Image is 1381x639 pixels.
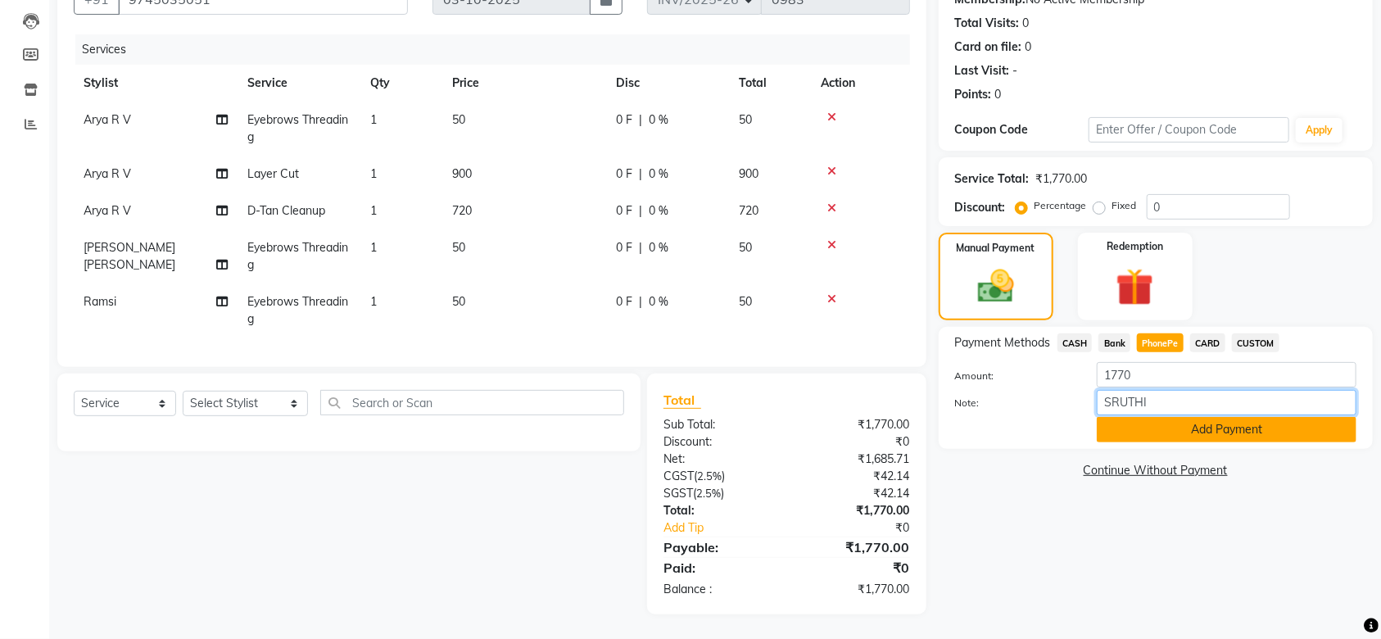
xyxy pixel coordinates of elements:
div: ₹0 [786,558,921,578]
div: ₹1,770.00 [786,581,921,598]
div: Total Visits: [955,15,1020,32]
span: Arya R V [84,112,131,127]
div: ₹1,770.00 [786,537,921,557]
th: Stylist [74,65,238,102]
div: Discount: [955,199,1006,216]
input: Enter Offer / Coupon Code [1089,117,1289,143]
label: Redemption [1107,239,1163,254]
span: Payment Methods [955,334,1051,351]
div: Coupon Code [955,121,1089,138]
span: 50 [739,294,752,309]
div: ₹1,770.00 [786,502,921,519]
div: Card on file: [955,39,1022,56]
div: ₹42.14 [786,468,921,485]
button: Add Payment [1097,417,1356,442]
span: 0 F [616,202,632,220]
span: Arya R V [84,203,131,218]
div: Paid: [651,558,786,578]
div: - [1013,62,1018,79]
span: Ramsi [84,294,116,309]
span: Eyebrows Threading [247,240,348,272]
input: Amount [1097,362,1356,387]
span: 0 % [649,202,668,220]
span: 720 [739,203,758,218]
div: ( ) [651,485,786,502]
div: Discount: [651,433,786,451]
span: 2.5% [697,469,722,483]
span: CGST [663,469,694,483]
div: ( ) [651,468,786,485]
label: Fixed [1112,198,1137,213]
span: 900 [452,166,472,181]
label: Manual Payment [957,241,1035,256]
span: 0 % [649,239,668,256]
span: | [639,111,642,129]
img: _cash.svg [967,265,1026,307]
a: Continue Without Payment [942,462,1370,479]
span: 0 % [649,165,668,183]
th: Action [811,65,910,102]
label: Note: [943,396,1084,410]
span: PhonePe [1137,333,1184,352]
span: [PERSON_NAME] [PERSON_NAME] [84,240,175,272]
span: | [639,239,642,256]
div: ₹1,685.71 [786,451,921,468]
div: 0 [1023,15,1030,32]
span: 0 F [616,239,632,256]
span: Bank [1098,333,1130,352]
span: D-Tan Cleanup [247,203,325,218]
div: Services [75,34,922,65]
span: 0 F [616,111,632,129]
div: ₹1,770.00 [786,416,921,433]
span: 0 F [616,165,632,183]
div: 0 [995,86,1002,103]
span: 0 F [616,293,632,310]
span: 50 [739,112,752,127]
div: Sub Total: [651,416,786,433]
span: Eyebrows Threading [247,112,348,144]
input: Search or Scan [320,390,624,415]
div: Payable: [651,537,786,557]
span: 0 % [649,293,668,310]
span: 50 [452,240,465,255]
span: 50 [452,294,465,309]
span: 50 [739,240,752,255]
div: ₹0 [809,519,922,537]
span: 1 [370,294,377,309]
label: Percentage [1035,198,1087,213]
span: 1 [370,112,377,127]
th: Price [442,65,606,102]
span: 900 [739,166,758,181]
th: Total [729,65,811,102]
div: 0 [1026,39,1032,56]
span: | [639,165,642,183]
th: Disc [606,65,729,102]
span: 1 [370,166,377,181]
div: Net: [651,451,786,468]
th: Service [238,65,360,102]
div: Balance : [651,581,786,598]
span: | [639,293,642,310]
div: ₹0 [786,433,921,451]
span: Arya R V [84,166,131,181]
span: 0 % [649,111,668,129]
div: Total: [651,502,786,519]
label: Amount: [943,369,1084,383]
div: Last Visit: [955,62,1010,79]
div: Service Total: [955,170,1030,188]
span: CARD [1190,333,1225,352]
span: Layer Cut [247,166,299,181]
span: SGST [663,486,693,501]
span: CUSTOM [1232,333,1279,352]
span: Eyebrows Threading [247,294,348,326]
span: 720 [452,203,472,218]
div: ₹42.14 [786,485,921,502]
a: Add Tip [651,519,809,537]
th: Qty [360,65,442,102]
span: 1 [370,240,377,255]
div: Points: [955,86,992,103]
span: 1 [370,203,377,218]
span: Total [663,392,701,409]
span: CASH [1057,333,1093,352]
button: Apply [1296,118,1343,143]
